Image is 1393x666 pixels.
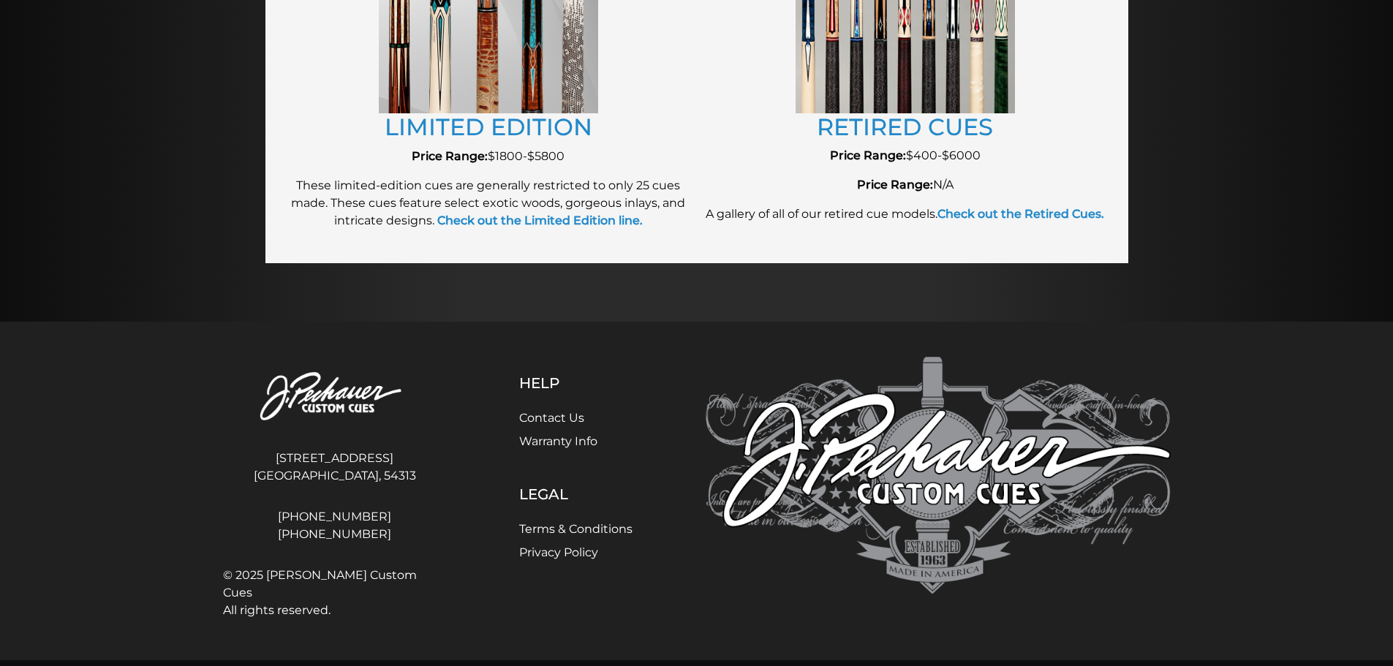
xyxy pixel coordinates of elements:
strong: Price Range: [412,149,488,163]
p: These limited-edition cues are generally restricted to only 25 cues made. These cues feature sele... [287,177,690,230]
a: Contact Us [519,411,584,425]
a: Privacy Policy [519,545,598,559]
a: LIMITED EDITION [385,113,592,141]
img: Pechauer Custom Cues [706,357,1171,594]
img: Pechauer Custom Cues [223,357,447,438]
a: Warranty Info [519,434,597,448]
p: $400-$6000 [704,147,1106,164]
a: [PHONE_NUMBER] [223,526,447,543]
a: Check out the Retired Cues. [937,207,1104,221]
a: Terms & Conditions [519,522,633,536]
a: [PHONE_NUMBER] [223,508,447,526]
span: © 2025 [PERSON_NAME] Custom Cues All rights reserved. [223,567,447,619]
p: A gallery of all of our retired cue models. [704,205,1106,223]
strong: Price Range: [857,178,933,192]
address: [STREET_ADDRESS] [GEOGRAPHIC_DATA], 54313 [223,444,447,491]
a: Check out the Limited Edition line. [434,213,643,227]
strong: Price Range: [830,148,906,162]
h5: Help [519,374,633,392]
a: RETIRED CUES [817,113,993,141]
p: $1800-$5800 [287,148,690,165]
h5: Legal [519,485,633,503]
strong: Check out the Limited Edition line. [437,213,643,227]
p: N/A [704,176,1106,194]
